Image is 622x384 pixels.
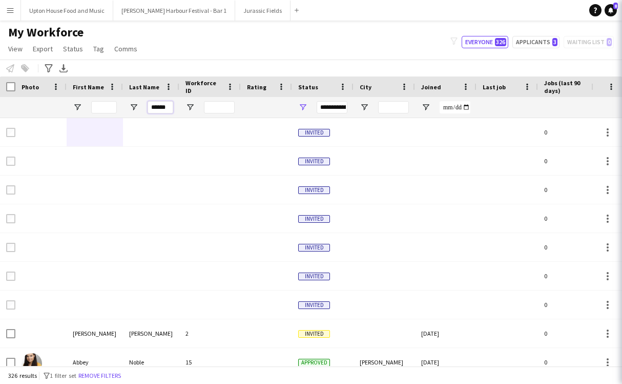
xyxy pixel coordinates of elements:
span: Invited [298,158,330,165]
input: Row Selection is disabled for this row (unchecked) [6,272,15,281]
span: Export [33,44,53,53]
div: 0 [538,118,605,146]
app-action-btn: Advanced filters [43,62,55,74]
span: Invited [298,330,330,338]
div: 0 [538,147,605,175]
input: Workforce ID Filter Input [204,101,235,113]
input: Row Selection is disabled for this row (unchecked) [6,157,15,166]
button: Remove filters [76,370,123,381]
button: Open Filter Menu [73,103,82,112]
span: Rating [247,83,266,91]
div: 0 [538,319,605,348]
span: Status [298,83,318,91]
button: Upton House Food and Music [21,1,113,21]
span: 1 filter set [50,372,76,379]
div: [PERSON_NAME] [123,319,179,348]
div: 0 [538,233,605,261]
span: Invited [298,301,330,309]
a: Tag [89,42,108,55]
input: Row Selection is disabled for this row (unchecked) [6,128,15,137]
input: City Filter Input [378,101,409,113]
a: Status [59,42,87,55]
input: Last Name Filter Input [148,101,173,113]
div: [PERSON_NAME] [67,319,123,348]
span: My Workforce [8,25,84,40]
div: [DATE] [415,348,476,376]
span: Invited [298,244,330,252]
input: Row Selection is disabled for this row (unchecked) [6,243,15,252]
button: [PERSON_NAME] Harbour Festival - Bar 1 [113,1,235,21]
button: Applicants3 [512,36,559,48]
span: City [360,83,371,91]
a: View [4,42,27,55]
input: Row Selection is disabled for this row (unchecked) [6,214,15,223]
button: Open Filter Menu [129,103,138,112]
button: Open Filter Menu [421,103,430,112]
span: Status [63,44,83,53]
div: Noble [123,348,179,376]
span: Tag [93,44,104,53]
span: 8 [613,3,618,9]
span: First Name [73,83,104,91]
span: Photo [22,83,39,91]
span: Invited [298,186,330,194]
span: Invited [298,129,330,137]
div: 2 [179,319,241,348]
a: Comms [110,42,141,55]
button: Open Filter Menu [360,103,369,112]
span: View [8,44,23,53]
button: Open Filter Menu [298,103,307,112]
div: 0 [538,204,605,233]
button: Open Filter Menu [185,103,195,112]
a: 8 [605,4,617,16]
span: Comms [114,44,137,53]
div: [DATE] [415,319,476,348]
a: Export [29,42,57,55]
input: First Name Filter Input [91,101,117,113]
span: Last job [483,83,506,91]
span: Jobs (last 90 days) [544,79,586,94]
div: 0 [538,262,605,290]
div: 15 [179,348,241,376]
div: 0 [538,348,605,376]
span: Invited [298,215,330,223]
input: Joined Filter Input [440,101,470,113]
span: 326 [495,38,506,46]
app-action-btn: Export XLSX [57,62,70,74]
img: Abbey Noble [22,353,42,374]
span: 3 [552,38,557,46]
button: Everyone326 [462,36,508,48]
input: Row Selection is disabled for this row (unchecked) [6,300,15,310]
span: Joined [421,83,441,91]
button: Jurassic Fields [235,1,291,21]
span: Approved [298,359,330,367]
div: 0 [538,291,605,319]
span: Invited [298,273,330,280]
span: Workforce ID [185,79,222,94]
div: [PERSON_NAME] [354,348,415,376]
span: Last Name [129,83,159,91]
input: Row Selection is disabled for this row (unchecked) [6,185,15,195]
div: Abbey [67,348,123,376]
div: 0 [538,176,605,204]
